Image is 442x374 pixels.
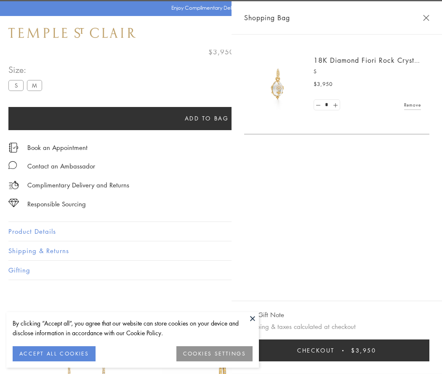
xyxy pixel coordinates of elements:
button: Close Shopping Bag [423,15,429,21]
button: Add Gift Note [244,310,284,320]
span: Size: [8,63,45,77]
p: S [314,67,421,76]
span: Add to bag [185,114,229,123]
img: MessageIcon-01_2.svg [8,161,17,169]
span: $3,950 [314,80,333,88]
span: Checkout [297,346,335,355]
button: Shipping & Returns [8,241,434,260]
span: Shopping Bag [244,12,290,23]
a: Book an Appointment [27,143,88,152]
img: Temple St. Clair [8,28,136,38]
div: Responsible Sourcing [27,199,86,209]
button: Add to bag [8,107,405,130]
button: Checkout $3,950 [244,339,429,361]
img: P51889-E11FIORI [253,59,303,110]
div: By clicking “Accept all”, you agree that our website can store cookies on your device and disclos... [13,318,253,338]
button: Gifting [8,261,434,280]
p: Enjoy Complimentary Delivery & Returns [171,4,267,12]
img: icon_delivery.svg [8,180,19,190]
img: icon_appointment.svg [8,143,19,152]
span: $3,950 [208,46,234,57]
label: M [27,80,42,91]
button: COOKIES SETTINGS [176,346,253,361]
span: $3,950 [351,346,376,355]
a: Set quantity to 2 [331,100,339,110]
div: Contact an Ambassador [27,161,95,171]
button: Product Details [8,222,434,241]
p: Shipping & taxes calculated at checkout [244,321,429,332]
button: ACCEPT ALL COOKIES [13,346,96,361]
a: Set quantity to 0 [314,100,322,110]
a: Remove [404,100,421,110]
img: icon_sourcing.svg [8,199,19,207]
label: S [8,80,24,91]
h3: You May Also Like [21,310,421,323]
p: Complimentary Delivery and Returns [27,180,129,190]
